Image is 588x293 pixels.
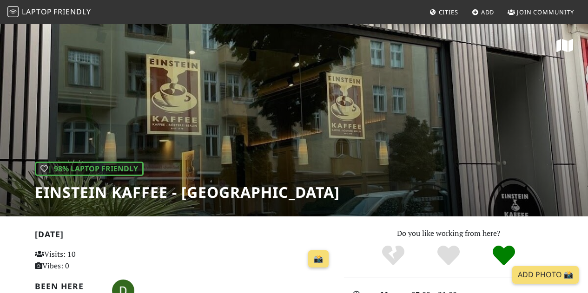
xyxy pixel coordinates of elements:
span: Join Community [517,8,574,16]
div: Yes [421,244,476,267]
h2: [DATE] [35,229,333,243]
div: Definitely! [476,244,531,267]
span: Friendly [53,7,91,17]
a: Add Photo 📸 [512,266,579,284]
div: | 98% Laptop Friendly [35,162,144,176]
h1: Einstein Kaffee - [GEOGRAPHIC_DATA] [35,183,340,201]
div: No [366,244,421,267]
a: Cities [426,4,462,20]
p: Visits: 10 Vibes: 0 [35,248,127,272]
span: Add [481,8,495,16]
h2: Been here [35,281,101,291]
span: Laptop [22,7,52,17]
p: Do you like working from here? [344,228,554,240]
a: Add [468,4,498,20]
a: LaptopFriendly LaptopFriendly [7,4,91,20]
span: Cities [439,8,458,16]
a: 📸 [308,250,329,268]
img: LaptopFriendly [7,6,19,17]
a: Join Community [504,4,578,20]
